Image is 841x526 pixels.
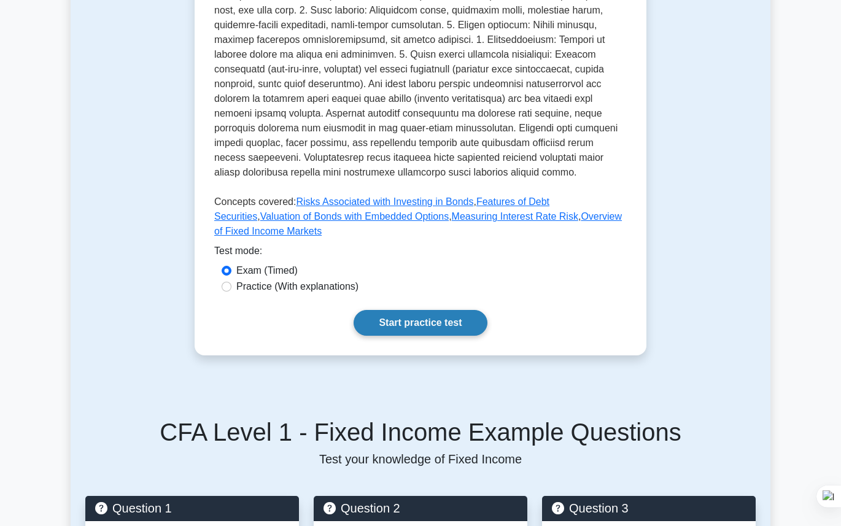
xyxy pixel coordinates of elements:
[296,196,473,207] a: Risks Associated with Investing in Bonds
[236,279,358,294] label: Practice (With explanations)
[85,452,756,466] p: Test your knowledge of Fixed Income
[85,417,756,447] h5: CFA Level 1 - Fixed Income Example Questions
[95,501,289,516] h5: Question 1
[214,244,627,263] div: Test mode:
[552,501,746,516] h5: Question 3
[214,195,627,244] p: Concepts covered: , , , ,
[236,263,298,278] label: Exam (Timed)
[452,211,578,222] a: Measuring Interest Rate Risk
[260,211,449,222] a: Valuation of Bonds with Embedded Options
[324,501,517,516] h5: Question 2
[354,310,487,336] a: Start practice test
